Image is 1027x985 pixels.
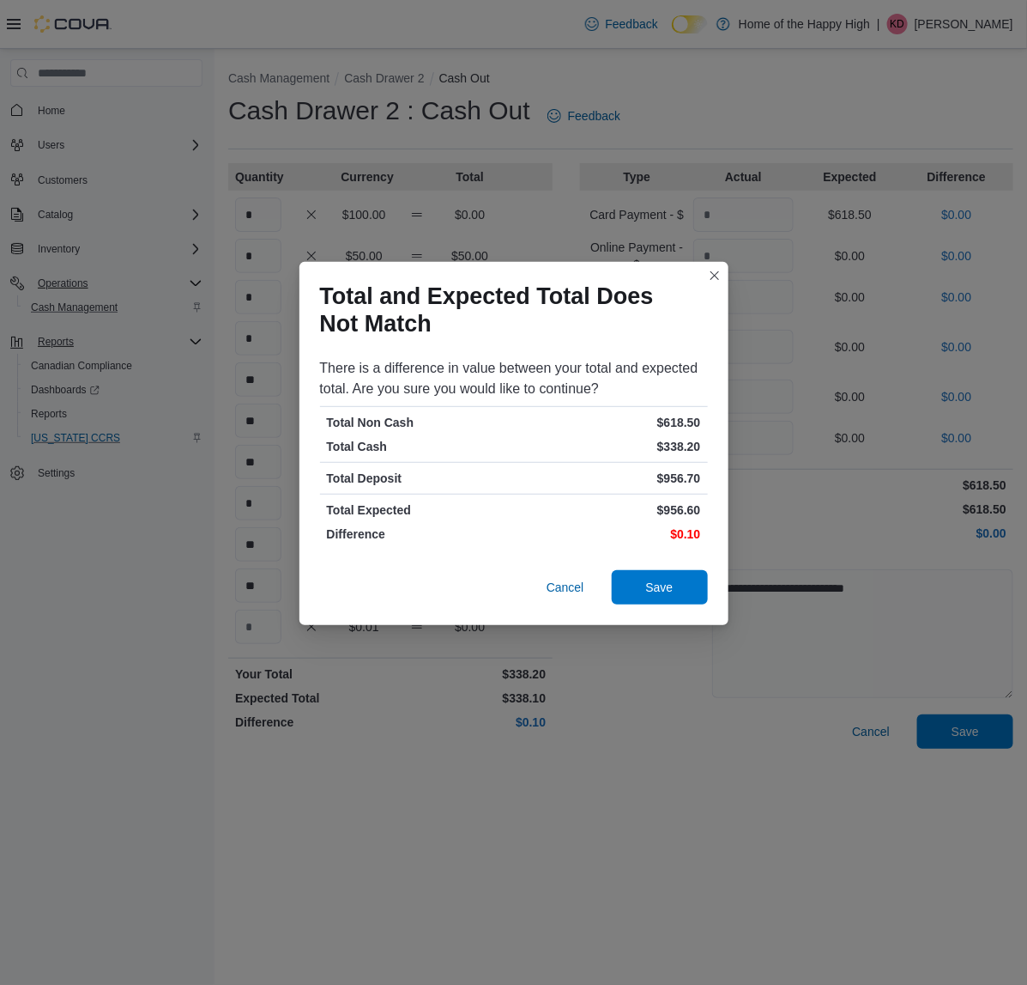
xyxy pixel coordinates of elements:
p: Difference [327,526,510,543]
p: $956.70 [517,470,701,487]
p: $0.10 [517,526,701,543]
button: Save [612,570,708,605]
p: $956.60 [517,502,701,519]
p: Total Deposit [327,470,510,487]
button: Cancel [540,570,591,605]
p: $338.20 [517,438,701,455]
p: Total Expected [327,502,510,519]
p: $618.50 [517,414,701,431]
button: Closes this modal window [704,265,725,286]
span: Save [646,579,674,596]
p: Total Cash [327,438,510,455]
h1: Total and Expected Total Does Not Match [320,283,694,337]
span: Cancel [547,579,584,596]
p: Total Non Cash [327,414,510,431]
div: There is a difference in value between your total and expected total. Are you sure you would like... [320,358,708,399]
